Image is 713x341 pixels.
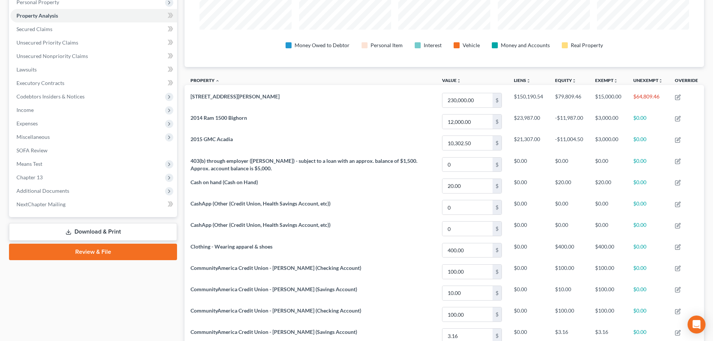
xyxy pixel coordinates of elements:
input: 0.00 [442,265,493,279]
a: Exemptunfold_more [595,77,618,83]
td: $0.00 [589,218,627,240]
span: Cash on hand (Cash on Hand) [191,179,258,185]
div: $ [493,93,502,107]
td: $0.00 [508,282,549,304]
div: Real Property [571,42,603,49]
td: $0.00 [627,261,669,282]
input: 0.00 [442,136,493,150]
div: $ [493,200,502,214]
td: $0.00 [627,282,669,304]
th: Override [669,73,704,90]
td: $0.00 [549,218,589,240]
td: $0.00 [508,218,549,240]
span: Chapter 13 [16,174,43,180]
a: Property expand_less [191,77,220,83]
div: Money and Accounts [501,42,550,49]
td: $0.00 [627,197,669,218]
span: CommunityAmerica Credit Union - [PERSON_NAME] (Savings Account) [191,286,357,292]
div: Open Intercom Messenger [688,316,706,334]
a: Lawsuits [10,63,177,76]
span: SOFA Review [16,147,48,153]
span: Unsecured Nonpriority Claims [16,53,88,59]
input: 0.00 [442,158,493,172]
div: Personal Item [371,42,403,49]
input: 0.00 [442,200,493,214]
td: $0.00 [627,175,669,197]
span: Means Test [16,161,42,167]
input: 0.00 [442,115,493,129]
td: $0.00 [508,154,549,175]
div: $ [493,265,502,279]
td: $100.00 [589,261,627,282]
a: Valueunfold_more [442,77,461,83]
td: $10.00 [549,282,589,304]
td: $0.00 [549,197,589,218]
a: SOFA Review [10,144,177,157]
input: 0.00 [442,222,493,236]
div: $ [493,286,502,300]
td: $0.00 [549,154,589,175]
i: unfold_more [526,79,531,83]
span: [STREET_ADDRESS][PERSON_NAME] [191,93,280,100]
span: Secured Claims [16,26,52,32]
td: $100.00 [549,304,589,325]
div: Vehicle [463,42,480,49]
a: NextChapter Mailing [10,198,177,211]
td: $0.00 [589,197,627,218]
span: Income [16,107,34,113]
td: $64,809.46 [627,89,669,111]
td: $3,000.00 [589,133,627,154]
a: Unexemptunfold_more [633,77,663,83]
div: $ [493,222,502,236]
td: $0.00 [627,111,669,133]
div: Money Owed to Debtor [295,42,350,49]
td: $100.00 [589,304,627,325]
i: expand_less [215,79,220,83]
div: $ [493,179,502,193]
input: 0.00 [442,179,493,193]
td: $23,987.00 [508,111,549,133]
input: 0.00 [442,286,493,300]
td: $100.00 [549,261,589,282]
td: $400.00 [589,240,627,261]
td: $20.00 [589,175,627,197]
td: $0.00 [627,304,669,325]
a: Liensunfold_more [514,77,531,83]
i: unfold_more [658,79,663,83]
td: -$11,004.50 [549,133,589,154]
td: $0.00 [508,240,549,261]
td: $400.00 [549,240,589,261]
i: unfold_more [572,79,576,83]
div: $ [493,136,502,150]
a: Unsecured Priority Claims [10,36,177,49]
input: 0.00 [442,93,493,107]
span: NextChapter Mailing [16,201,65,207]
span: Expenses [16,120,38,127]
td: -$11,987.00 [549,111,589,133]
div: $ [493,243,502,258]
td: $0.00 [508,175,549,197]
td: $21,307.00 [508,133,549,154]
span: CashApp (Other (Credit Union, Health Savings Account, etc)) [191,222,330,228]
div: $ [493,158,502,172]
a: Secured Claims [10,22,177,36]
span: Unsecured Priority Claims [16,39,78,46]
a: Equityunfold_more [555,77,576,83]
td: $0.00 [627,133,669,154]
td: $15,000.00 [589,89,627,111]
td: $0.00 [627,218,669,240]
td: $150,190.54 [508,89,549,111]
td: $79,809.46 [549,89,589,111]
div: $ [493,115,502,129]
a: Review & File [9,244,177,260]
span: Additional Documents [16,188,69,194]
span: 2014 Ram 1500 Bighorn [191,115,247,121]
td: $20.00 [549,175,589,197]
a: Unsecured Nonpriority Claims [10,49,177,63]
span: CommunityAmerica Credit Union - [PERSON_NAME] (Savings Account) [191,329,357,335]
span: Codebtors Insiders & Notices [16,93,85,100]
span: 403(b) through employer ([PERSON_NAME]) - subject to a loan with an approx. balance of $1,500. Ap... [191,158,417,171]
td: $0.00 [508,261,549,282]
input: 0.00 [442,243,493,258]
span: Lawsuits [16,66,37,73]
